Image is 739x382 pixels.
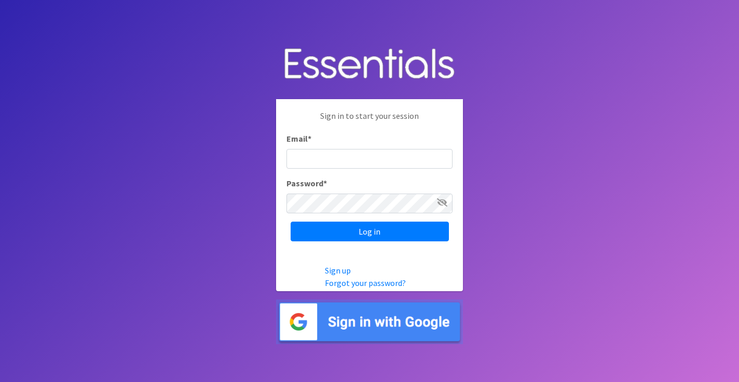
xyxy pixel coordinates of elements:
abbr: required [308,133,311,144]
label: Password [286,177,327,189]
abbr: required [323,178,327,188]
a: Sign up [325,265,351,276]
input: Log in [291,222,449,241]
p: Sign in to start your session [286,110,453,132]
label: Email [286,132,311,145]
img: Sign in with Google [276,299,463,345]
img: Human Essentials [276,38,463,91]
a: Forgot your password? [325,278,406,288]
